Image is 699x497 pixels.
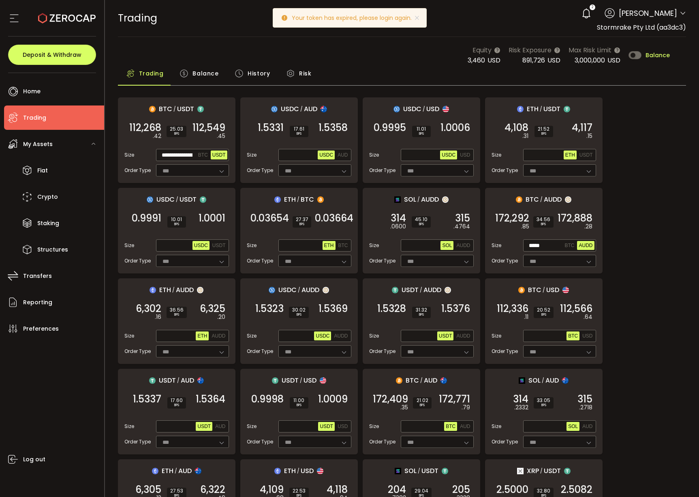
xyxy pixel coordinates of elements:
span: ETH [565,152,575,158]
span: 315 [455,214,470,222]
span: BTC [446,424,455,429]
button: BTC [337,241,350,250]
span: Size [247,423,257,430]
span: Size [369,151,379,159]
button: USDT [196,422,212,431]
span: AUD [460,424,470,429]
img: eth_portfolio.svg [274,196,281,203]
button: AUD [458,422,472,431]
span: AUD [215,424,225,429]
span: AUDD [456,333,470,339]
span: USDT [543,104,560,114]
em: / [176,196,178,203]
span: AUD [424,375,437,385]
em: / [540,196,543,203]
span: AUDD [212,333,225,339]
span: BTC [526,194,539,204]
i: BPS [415,312,428,317]
span: AUD [545,375,559,385]
span: AUD [181,375,194,385]
span: [PERSON_NAME] [619,8,677,19]
span: Order Type [247,438,273,445]
span: AUD [582,424,592,429]
span: Order Type [124,257,151,265]
span: 6,325 [200,305,225,313]
span: Structures [37,244,68,256]
span: USD [546,285,559,295]
span: 20.52 [537,308,550,312]
span: 112,566 [560,305,592,313]
img: aud_portfolio.svg [321,106,327,112]
em: / [423,105,425,113]
span: 25.03 [170,127,183,131]
em: / [543,286,545,294]
i: BPS [171,222,183,227]
span: 0.9991 [132,214,161,222]
span: ETH [527,104,539,114]
button: BTC [444,422,457,431]
span: BTC [406,375,419,385]
span: 0.03654 [250,214,289,222]
span: Size [492,423,501,430]
span: 172,771 [439,395,470,403]
span: Size [124,242,134,249]
button: AUDD [210,331,227,340]
span: AUDD [544,194,562,204]
span: Preferences [23,323,59,335]
span: BTC [528,285,541,295]
button: AUDD [577,241,594,250]
span: AUDD [423,285,441,295]
span: 11.01 [415,127,428,131]
span: ETH [159,285,171,295]
button: AUDD [455,331,472,340]
span: 30.02 [292,308,306,312]
span: AUD [304,104,317,114]
img: aud_portfolio.svg [195,468,201,474]
span: 1.0001 [199,214,225,222]
span: AUDD [301,285,319,295]
span: BTC [338,243,348,248]
i: BPS [292,312,306,317]
em: / [300,105,303,113]
em: .2718 [579,403,592,412]
i: BPS [415,131,428,136]
span: USD [607,56,620,65]
button: USDC [314,331,331,340]
span: Size [492,151,501,159]
span: 0.9995 [374,124,406,132]
button: USDC [192,241,209,250]
span: USDC [156,194,175,204]
img: usdt_portfolio.svg [197,106,204,112]
span: USDC [442,152,455,158]
span: BTC [568,333,578,339]
span: Size [247,242,257,249]
iframe: Chat Widget [603,409,699,497]
span: 1.0009 [318,395,348,403]
span: ETH [197,333,207,339]
span: Risk [299,65,311,82]
img: usd_portfolio.svg [317,468,323,474]
span: 1.5331 [258,124,284,132]
em: .28 [584,222,592,231]
i: BPS [537,312,550,317]
span: Order Type [369,438,395,445]
em: .4764 [453,222,470,231]
img: usdc_portfolio.svg [147,196,153,203]
span: 45.10 [415,217,428,222]
img: usdc_portfolio.svg [271,106,278,112]
span: USDC [281,104,299,114]
p: Your token has expired, please login again. [292,15,418,21]
em: / [540,105,542,113]
span: 1.5364 [196,395,225,403]
em: / [420,286,422,294]
span: USDC [316,333,329,339]
span: Size [124,332,134,340]
span: USDC [403,104,421,114]
i: BPS [416,403,428,408]
img: aud_portfolio.svg [562,377,569,384]
span: AUD [178,466,192,476]
span: Order Type [124,167,151,174]
span: ETH [324,243,334,248]
span: 1.5328 [377,305,406,313]
em: / [300,377,302,384]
